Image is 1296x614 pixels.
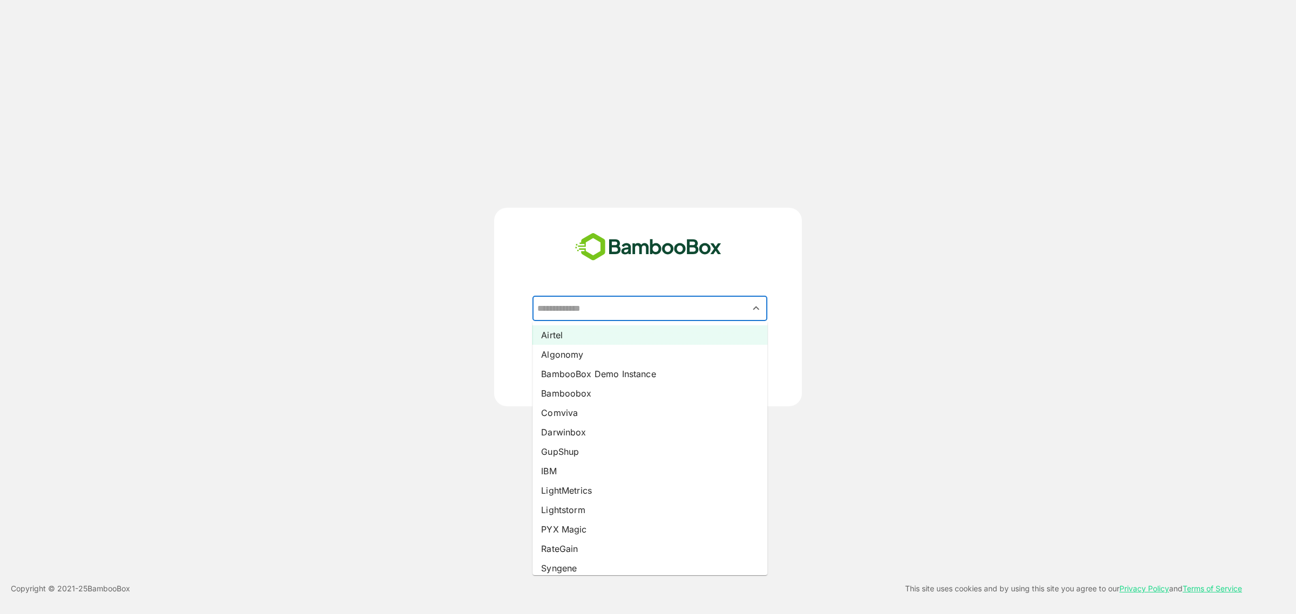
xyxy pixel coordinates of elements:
li: BambooBox Demo Instance [532,364,767,384]
li: Airtel [532,325,767,345]
li: Comviva [532,403,767,422]
img: bamboobox [569,229,727,265]
li: PYX Magic [532,520,767,539]
a: Terms of Service [1183,584,1242,593]
li: Darwinbox [532,422,767,442]
li: GupShup [532,442,767,461]
li: Bamboobox [532,384,767,403]
p: Copyright © 2021- 25 BambooBox [11,582,130,595]
p: This site uses cookies and by using this site you agree to our and [905,582,1242,595]
li: Syngene [532,558,767,578]
li: Algonomy [532,345,767,364]
li: Lightstorm [532,500,767,520]
button: Close [749,301,764,316]
li: LightMetrics [532,481,767,500]
li: RateGain [532,539,767,558]
li: IBM [532,461,767,481]
a: Privacy Policy [1119,584,1169,593]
